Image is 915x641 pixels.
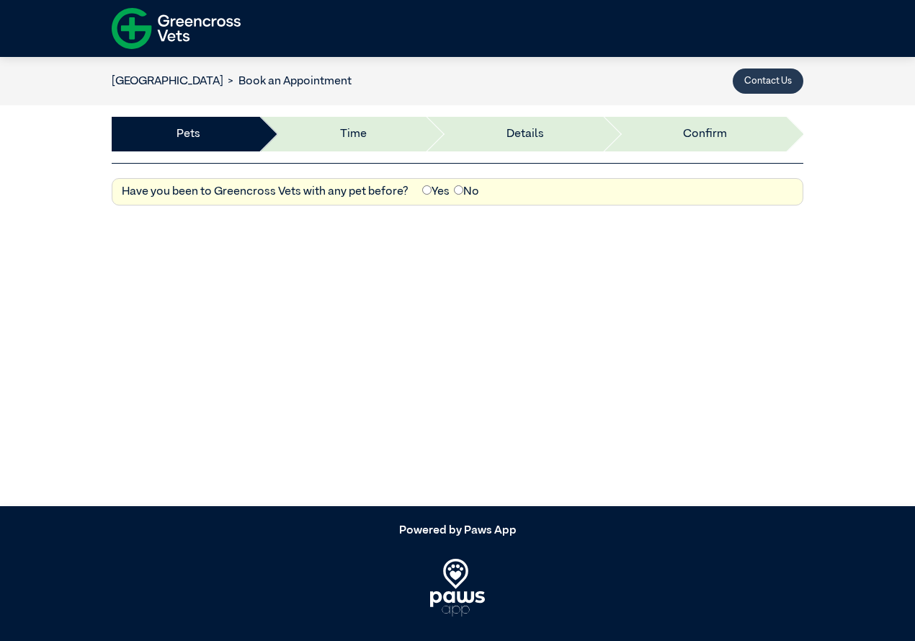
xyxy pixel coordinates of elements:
li: Book an Appointment [223,73,352,90]
input: No [454,185,463,195]
button: Contact Us [733,68,803,94]
label: Have you been to Greencross Vets with any pet before? [122,183,409,200]
h5: Powered by Paws App [112,524,803,538]
label: No [454,183,479,200]
a: Pets [177,125,200,143]
a: [GEOGRAPHIC_DATA] [112,76,223,87]
img: f-logo [112,4,241,53]
img: PawsApp [430,559,486,616]
label: Yes [422,183,450,200]
nav: breadcrumb [112,73,352,90]
input: Yes [422,185,432,195]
